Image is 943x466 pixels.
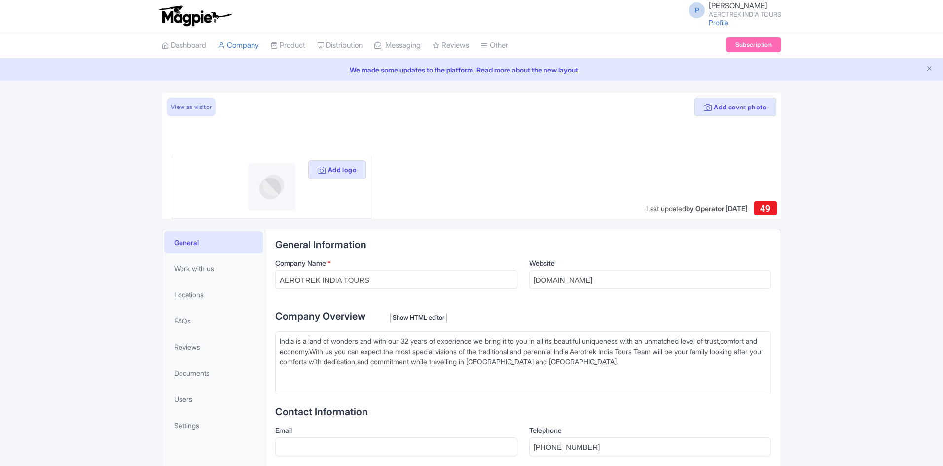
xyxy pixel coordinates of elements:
[174,289,204,300] span: Locations
[6,65,937,75] a: We made some updates to the platform. Read more about the new layout
[760,203,770,214] span: 49
[926,64,933,75] button: Close announcement
[686,204,748,213] span: by Operator [DATE]
[174,420,199,430] span: Settings
[174,368,210,378] span: Documents
[248,163,295,211] img: profile-logo-d1a8e230fb1b8f12adc913e4f4d7365c.png
[275,426,292,434] span: Email
[374,32,421,59] a: Messaging
[481,32,508,59] a: Other
[390,313,447,323] div: Show HTML editor
[164,336,263,358] a: Reviews
[275,239,771,250] h2: General Information
[317,32,363,59] a: Distribution
[164,257,263,280] a: Work with us
[275,259,326,267] span: Company Name
[646,203,748,214] div: Last updated
[164,362,263,384] a: Documents
[709,1,767,10] span: [PERSON_NAME]
[689,2,705,18] span: P
[157,5,233,27] img: logo-ab69f6fb50320c5b225c76a69d11143b.png
[174,263,214,274] span: Work with us
[433,32,469,59] a: Reviews
[174,316,191,326] span: FAQs
[529,426,562,434] span: Telephone
[167,98,216,116] a: View as visitor
[280,336,766,377] div: India is a land of wonders and with our 32 years of experience we bring it to you in all its beau...
[164,388,263,410] a: Users
[174,342,200,352] span: Reviews
[709,18,728,27] a: Profile
[275,310,365,322] span: Company Overview
[275,406,771,417] h2: Contact Information
[164,414,263,436] a: Settings
[164,284,263,306] a: Locations
[164,231,263,253] a: General
[308,160,366,179] button: Add logo
[174,394,192,404] span: Users
[218,32,259,59] a: Company
[174,237,199,248] span: General
[683,2,781,18] a: P [PERSON_NAME] AEROTREK INDIA TOURS
[164,310,263,332] a: FAQs
[694,98,776,116] button: Add cover photo
[709,11,781,18] small: AEROTREK INDIA TOURS
[162,32,206,59] a: Dashboard
[726,37,781,52] a: Subscription
[529,259,555,267] span: Website
[271,32,305,59] a: Product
